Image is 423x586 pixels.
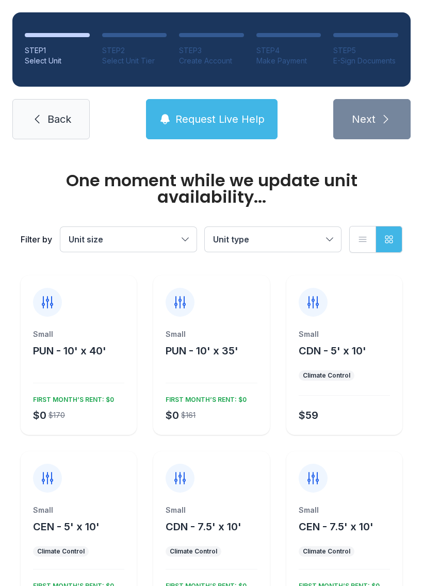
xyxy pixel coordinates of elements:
div: STEP 5 [333,45,398,56]
div: Make Payment [256,56,321,66]
div: Climate Control [170,547,217,556]
button: Unit size [60,227,197,252]
span: CDN - 7.5' x 10' [166,520,241,533]
div: Small [166,505,257,515]
button: CEN - 5' x 10' [33,519,100,534]
div: Small [299,329,390,339]
span: Request Live Help [175,112,265,126]
span: Back [47,112,71,126]
button: CDN - 5' x 10' [299,344,366,358]
div: STEP 3 [179,45,244,56]
button: Unit type [205,227,341,252]
span: Unit type [213,234,249,245]
div: Climate Control [37,547,85,556]
div: E-Sign Documents [333,56,398,66]
span: PUN - 10' x 40' [33,345,106,357]
button: PUN - 10' x 40' [33,344,106,358]
div: Small [166,329,257,339]
div: $161 [181,410,196,420]
span: PUN - 10' x 35' [166,345,238,357]
div: Select Unit [25,56,90,66]
div: Select Unit Tier [102,56,167,66]
div: $0 [166,408,179,422]
button: CEN - 7.5' x 10' [299,519,373,534]
div: Filter by [21,233,52,246]
div: STEP 2 [102,45,167,56]
span: CEN - 7.5' x 10' [299,520,373,533]
div: Climate Control [303,547,350,556]
div: STEP 1 [25,45,90,56]
span: CDN - 5' x 10' [299,345,366,357]
button: CDN - 7.5' x 10' [166,519,241,534]
div: Climate Control [303,371,350,380]
span: Unit size [69,234,103,245]
div: FIRST MONTH’S RENT: $0 [161,392,247,404]
span: Next [352,112,376,126]
span: CEN - 5' x 10' [33,520,100,533]
div: $59 [299,408,318,422]
div: $0 [33,408,46,422]
div: One moment while we update unit availability... [21,172,402,205]
div: Small [299,505,390,515]
div: Small [33,329,124,339]
div: Small [33,505,124,515]
div: $170 [48,410,65,420]
button: PUN - 10' x 35' [166,344,238,358]
div: FIRST MONTH’S RENT: $0 [29,392,114,404]
div: STEP 4 [256,45,321,56]
div: Create Account [179,56,244,66]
